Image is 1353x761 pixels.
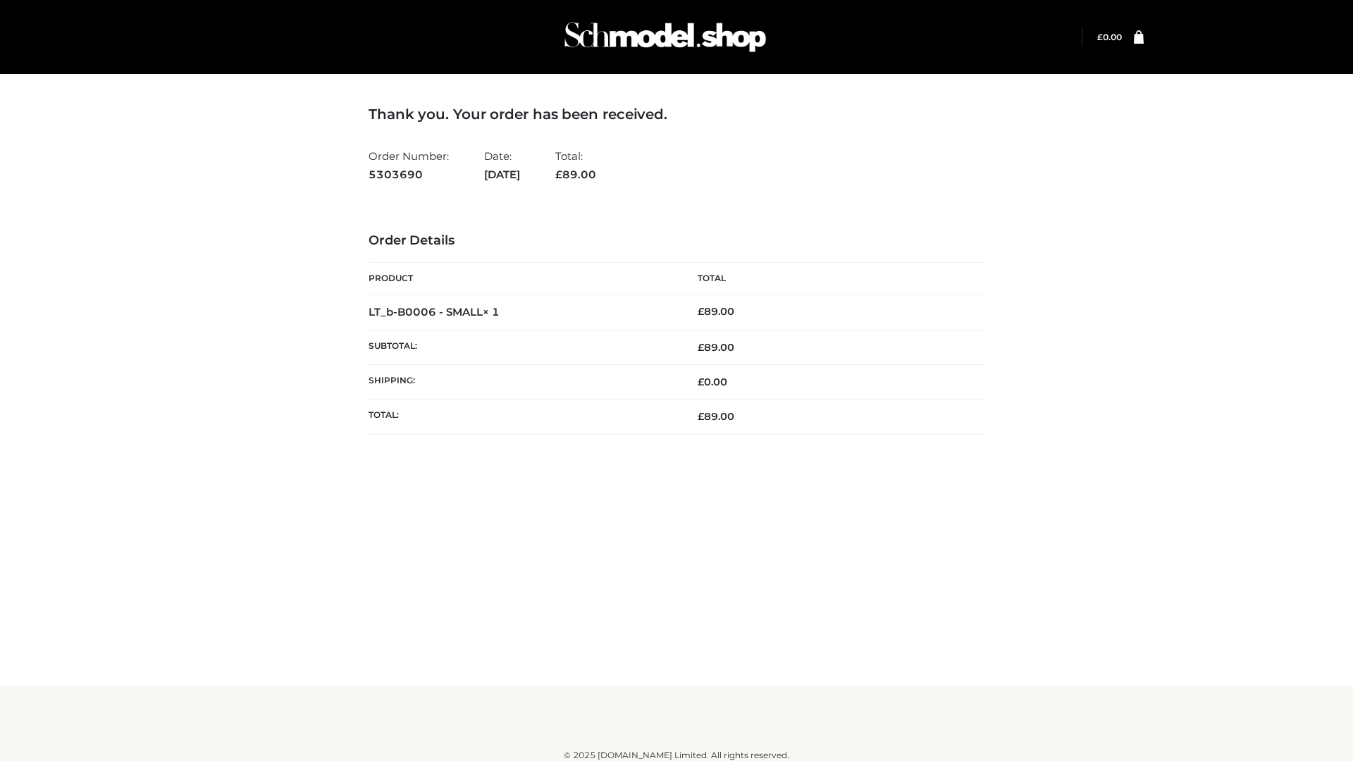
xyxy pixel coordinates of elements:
th: Total [676,263,984,295]
span: £ [698,376,704,388]
img: Schmodel Admin 964 [560,9,771,65]
span: £ [555,168,562,181]
a: £0.00 [1097,32,1122,42]
bdi: 0.00 [698,376,727,388]
bdi: 0.00 [1097,32,1122,42]
strong: [DATE] [484,166,520,184]
th: Product [369,263,676,295]
h3: Thank you. Your order has been received. [369,106,984,123]
span: £ [1097,32,1103,42]
th: Total: [369,400,676,434]
li: Date: [484,144,520,187]
span: 89.00 [698,410,734,423]
strong: 5303690 [369,166,449,184]
span: £ [698,341,704,354]
strong: LT_b-B0006 - SMALL [369,305,500,318]
span: £ [698,305,704,318]
li: Order Number: [369,144,449,187]
li: Total: [555,144,596,187]
span: £ [698,410,704,423]
strong: × 1 [483,305,500,318]
h3: Order Details [369,233,984,249]
span: 89.00 [698,341,734,354]
bdi: 89.00 [698,305,734,318]
span: 89.00 [555,168,596,181]
th: Shipping: [369,365,676,400]
th: Subtotal: [369,330,676,364]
